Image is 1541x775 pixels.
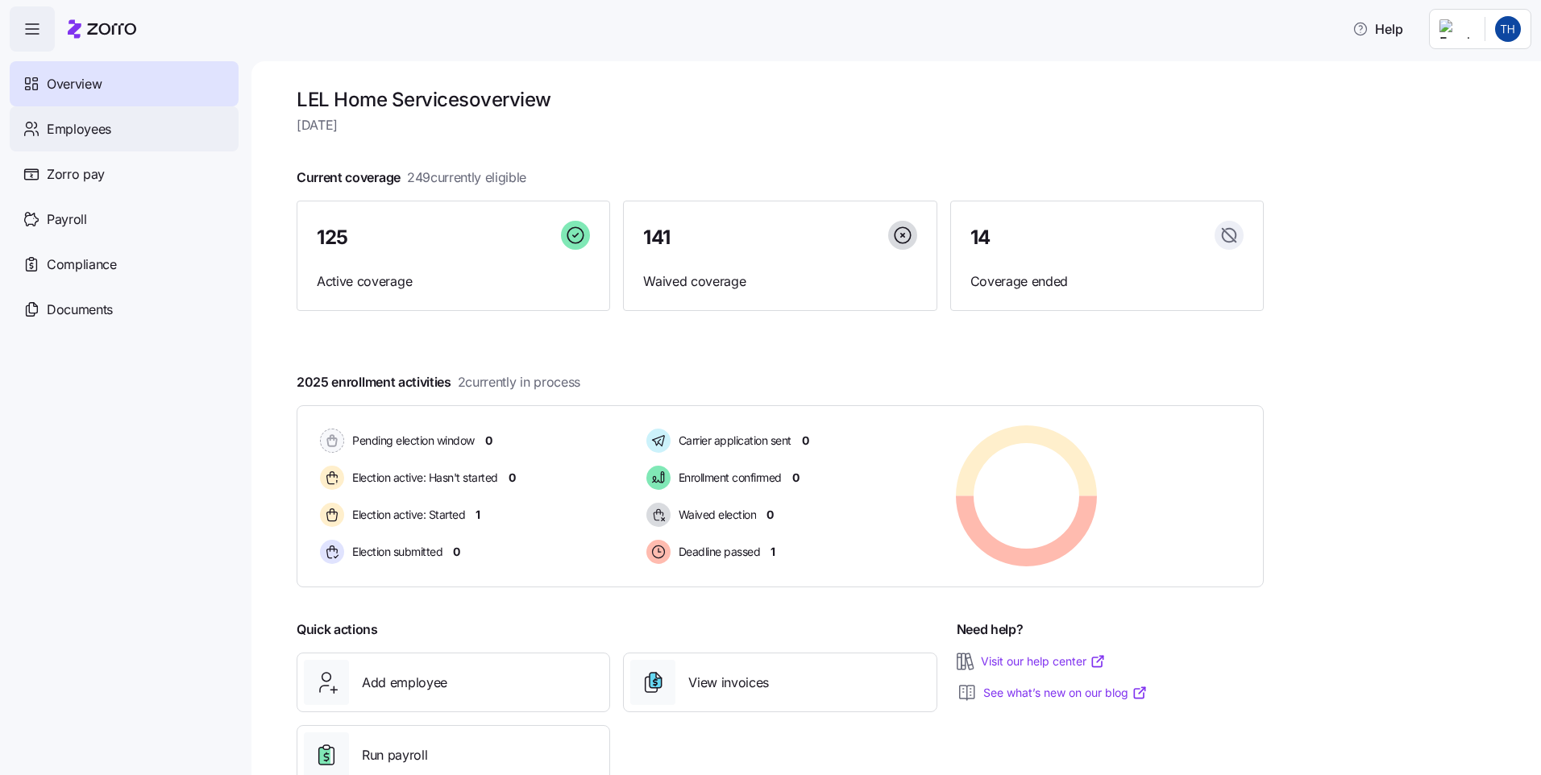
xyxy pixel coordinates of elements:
[10,106,239,151] a: Employees
[10,287,239,332] a: Documents
[458,372,580,392] span: 2 currently in process
[981,653,1106,669] a: Visit our help center
[317,271,590,292] span: Active coverage
[297,168,526,188] span: Current coverage
[347,470,498,486] span: Election active: Hasn't started
[688,673,769,693] span: View invoices
[297,372,580,392] span: 2025 enrollment activities
[770,544,775,560] span: 1
[674,470,782,486] span: Enrollment confirmed
[47,300,113,320] span: Documents
[1495,16,1521,42] img: 23580417c41333b3521d68439011887a
[766,507,774,523] span: 0
[674,433,791,449] span: Carrier application sent
[297,620,378,640] span: Quick actions
[47,164,105,184] span: Zorro pay
[1439,19,1472,39] img: Employer logo
[347,433,475,449] span: Pending election window
[297,115,1264,135] span: [DATE]
[476,507,480,523] span: 1
[47,74,102,94] span: Overview
[643,271,916,292] span: Waived coverage
[47,119,111,139] span: Employees
[10,151,239,197] a: Zorro pay
[792,470,800,486] span: 0
[347,507,465,523] span: Election active: Started
[509,470,516,486] span: 0
[47,209,87,230] span: Payroll
[674,507,757,523] span: Waived election
[407,168,526,188] span: 249 currently eligible
[674,544,761,560] span: Deadline passed
[47,255,117,275] span: Compliance
[10,197,239,242] a: Payroll
[1340,13,1416,45] button: Help
[453,544,460,560] span: 0
[643,228,671,247] span: 141
[957,620,1024,640] span: Need help?
[362,745,427,765] span: Run payroll
[802,433,809,449] span: 0
[297,87,1264,112] h1: LEL Home Services overview
[362,673,447,693] span: Add employee
[10,61,239,106] a: Overview
[347,544,442,560] span: Election submitted
[485,433,492,449] span: 0
[1352,19,1403,39] span: Help
[970,271,1244,292] span: Coverage ended
[317,228,348,247] span: 125
[970,228,991,247] span: 14
[10,242,239,287] a: Compliance
[983,685,1148,701] a: See what’s new on our blog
